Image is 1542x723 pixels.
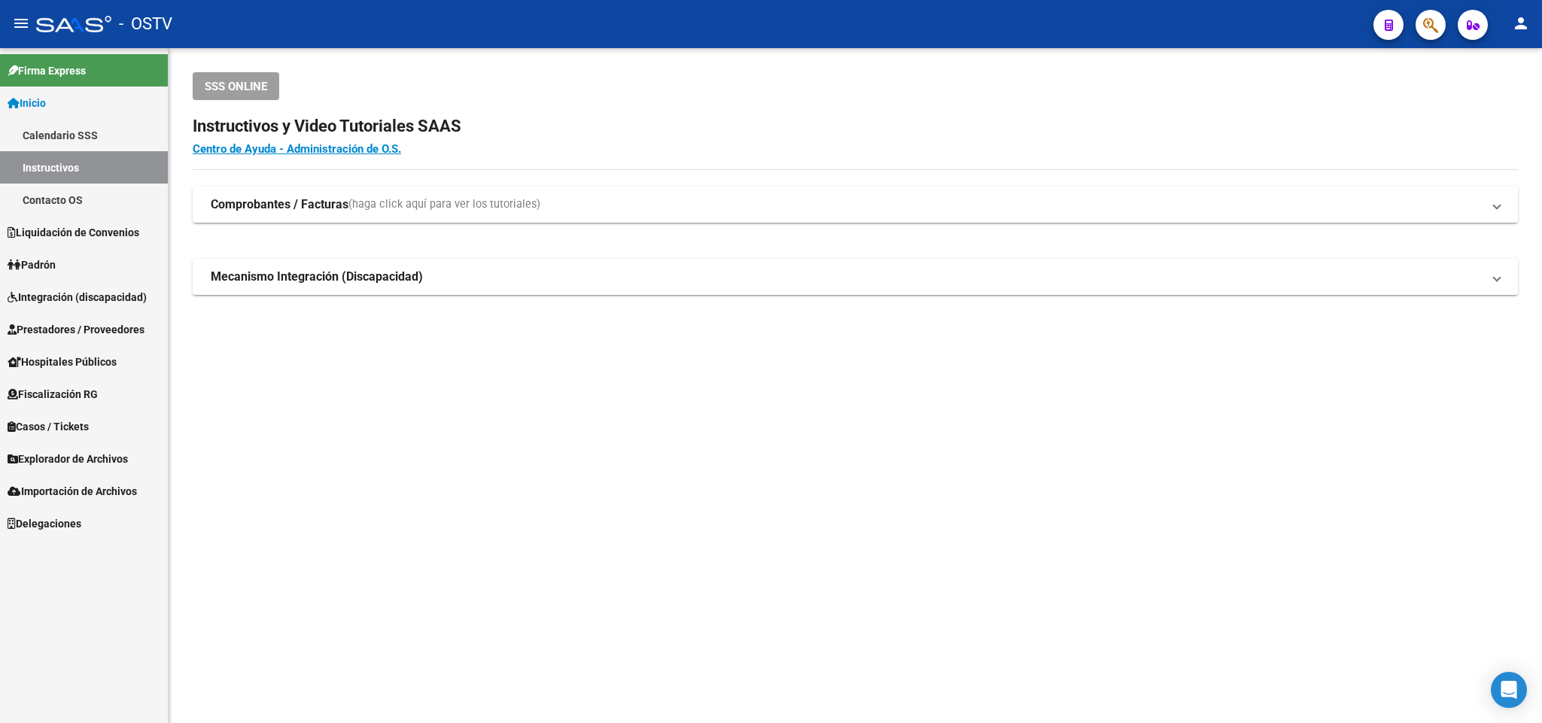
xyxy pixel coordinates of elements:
[8,515,81,532] span: Delegaciones
[119,8,172,41] span: - OSTV
[348,196,540,213] span: (haga click aquí para ver los tutoriales)
[205,80,267,93] span: SSS ONLINE
[8,224,139,241] span: Liquidación de Convenios
[211,196,348,213] strong: Comprobantes / Facturas
[8,62,86,79] span: Firma Express
[193,72,279,100] button: SSS ONLINE
[193,259,1518,295] mat-expansion-panel-header: Mecanismo Integración (Discapacidad)
[8,386,98,403] span: Fiscalización RG
[1491,672,1527,708] div: Open Intercom Messenger
[211,269,423,285] strong: Mecanismo Integración (Discapacidad)
[8,257,56,273] span: Padrón
[1512,14,1530,32] mat-icon: person
[8,418,89,435] span: Casos / Tickets
[193,142,401,156] a: Centro de Ayuda - Administración de O.S.
[193,187,1518,223] mat-expansion-panel-header: Comprobantes / Facturas(haga click aquí para ver los tutoriales)
[8,483,137,500] span: Importación de Archivos
[8,289,147,305] span: Integración (discapacidad)
[8,354,117,370] span: Hospitales Públicos
[8,95,46,111] span: Inicio
[8,321,144,338] span: Prestadores / Proveedores
[12,14,30,32] mat-icon: menu
[193,112,1518,141] h2: Instructivos y Video Tutoriales SAAS
[8,451,128,467] span: Explorador de Archivos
